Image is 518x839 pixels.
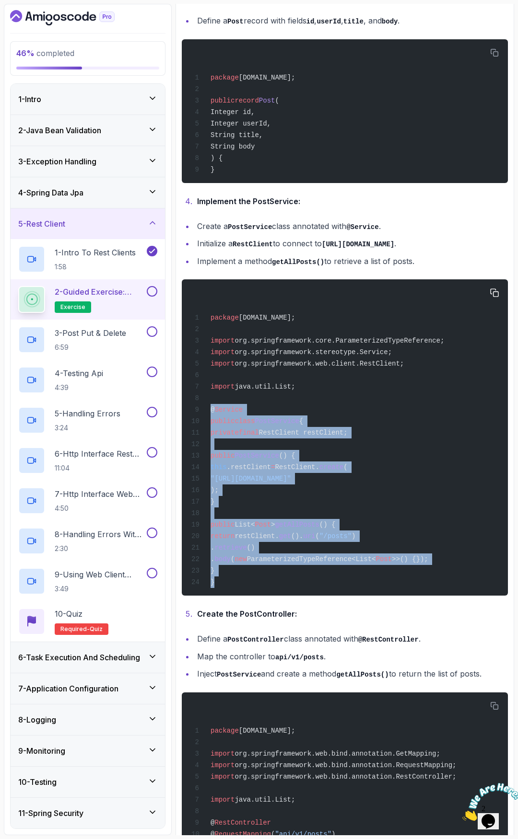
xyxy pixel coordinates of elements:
span: () [247,544,255,552]
span: retrieve [214,544,247,552]
span: RequestMapping [214,830,271,838]
p: 3:49 [55,584,145,594]
span: record [235,97,259,104]
button: 3-Post Put & Delete6:59 [18,326,157,353]
strong: Create the PostController: [197,609,297,619]
span: ParameterizedTypeReference<List< [247,555,376,563]
button: 1-Intro To Rest Clients1:58 [18,246,157,273]
h3: 2 - Java Bean Validation [18,125,101,136]
span: Required- [60,625,90,633]
span: > [271,521,275,529]
strong: Implement the PostService: [197,196,300,206]
span: >>() {}); [392,555,428,563]
p: 4:50 [55,504,145,513]
li: Initialize a to connect to . [194,237,508,251]
span: [DOMAIN_NAME]; [239,314,295,322]
span: ( [315,532,319,540]
code: RestClient [233,241,273,248]
span: [DOMAIN_NAME]; [239,727,295,735]
span: class [235,417,255,425]
span: } [211,578,214,586]
h3: 11 - Spring Security [18,807,83,819]
p: 2:30 [55,544,145,553]
p: 4:39 [55,383,103,392]
span: import [211,337,235,345]
span: import [211,773,235,781]
span: getAllPosts [275,521,319,529]
span: completed [16,48,74,58]
p: 1:58 [55,262,136,272]
span: import [211,360,235,368]
span: package [211,314,239,322]
li: Define a record with fields , , , and . [194,14,508,28]
code: PostService [217,671,261,678]
span: Integer userId, [211,120,271,127]
code: body [382,18,398,25]
span: public [211,521,235,529]
button: 6-Http Interface Rest Client11:04 [18,447,157,474]
button: 7-Http Interface Web Client4:50 [18,487,157,514]
p: 7 - Http Interface Web Client [55,488,145,500]
p: 1 - Intro To Rest Clients [55,247,136,258]
span: 46 % [16,48,35,58]
span: @ [211,406,214,414]
span: org.springframework.web.bind.annotation.RequestMapping; [235,761,456,769]
span: this [211,463,227,471]
span: ) { [211,154,223,162]
li: Define a class annotated with . [194,632,508,646]
button: 2-Guided Exercise: Building a REST Clientexercise [18,286,157,313]
button: 7-Application Configuration [11,673,165,704]
span: RestClient restClient; [259,429,348,437]
span: String title, [211,131,263,139]
span: ) [331,830,335,838]
span: restClient. [235,532,279,540]
span: ( [343,463,347,471]
button: 6-Task Execution And Scheduling [11,642,165,673]
span: ( [271,830,275,838]
span: package [211,74,239,81]
code: @Service [346,223,378,231]
span: "[URL][DOMAIN_NAME]" [211,475,291,483]
span: org.springframework.web.bind.annotation.GetMapping; [235,750,440,758]
span: RestClient. [275,463,319,471]
span: org.springframework.web.bind.annotation.RestController; [235,773,456,781]
span: .restClient [227,463,271,471]
img: Chat attention grabber [4,4,63,42]
h3: 8 - Logging [18,714,56,725]
li: Map the controller to . [194,650,508,664]
span: @ [211,819,214,827]
span: ( [275,97,279,104]
span: PostService [255,417,299,425]
span: public [211,417,235,425]
span: } [211,166,214,173]
span: package [211,727,239,735]
span: "/posts" [319,532,352,540]
button: 10-Testing [11,767,165,797]
a: Dashboard [10,10,137,25]
span: org.springframework.stereotype.Service; [235,348,392,356]
p: 4 - Testing Api [55,368,103,379]
button: 3-Exception Handling [11,146,165,177]
button: 4-Spring Data Jpa [11,177,165,208]
span: String body [211,143,255,150]
span: RestController [214,819,271,827]
h3: 9 - Monitoring [18,745,65,757]
span: } [211,567,214,575]
span: Post [376,555,392,563]
button: 4-Testing Api4:39 [18,367,157,393]
code: api/v1/posts [275,654,324,661]
span: return [211,532,235,540]
span: List< [235,521,255,529]
span: org.springframework.web.client.RestClient; [235,360,404,368]
span: exercise [60,303,85,311]
span: () { [319,521,336,529]
span: Post [255,521,271,529]
button: 5-Handling Errors3:24 [18,407,157,434]
code: [URL][DOMAIN_NAME] [322,241,394,248]
span: get [279,532,291,540]
button: 8-Logging [11,704,165,735]
span: import [211,383,235,391]
p: 6 - Http Interface Rest Client [55,448,145,460]
code: getAllPosts() [336,671,388,678]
